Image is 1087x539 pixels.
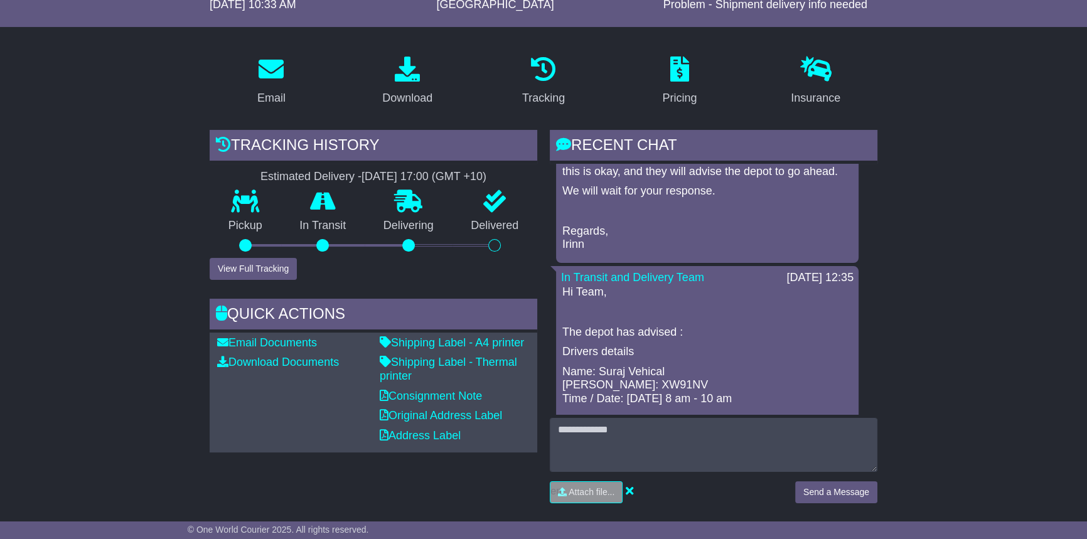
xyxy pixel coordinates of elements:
[210,170,537,184] div: Estimated Delivery -
[380,429,461,442] a: Address Label
[210,130,537,164] div: Tracking history
[382,90,432,107] div: Download
[374,52,441,111] a: Download
[281,219,365,233] p: In Transit
[562,365,852,406] p: Name: Suraj Vehical [PERSON_NAME]: XW91NV Time / Date: [DATE] 8 am - 10 am
[562,151,852,178] p: TNT informed us that if you can confirm with the receiver, this is okay, and they will advise the...
[522,90,565,107] div: Tracking
[380,409,502,422] a: Original Address Label
[654,52,705,111] a: Pricing
[217,336,317,349] a: Email Documents
[662,90,697,107] div: Pricing
[217,356,339,368] a: Download Documents
[380,390,482,402] a: Consignment Note
[550,130,877,164] div: RECENT CHAT
[562,225,852,252] p: Regards, Irinn
[562,184,852,198] p: We will wait for your response.
[783,52,849,111] a: Insurance
[562,326,852,339] p: The depot has advised :
[210,258,297,280] button: View Full Tracking
[786,271,854,285] div: [DATE] 12:35
[380,336,524,349] a: Shipping Label - A4 printer
[380,356,517,382] a: Shipping Label - Thermal printer
[561,271,704,284] a: In Transit and Delivery Team
[562,286,852,299] p: Hi Team,
[365,219,452,233] p: Delivering
[188,525,369,535] span: © One World Courier 2025. All rights reserved.
[452,219,538,233] p: Delivered
[562,345,852,359] p: Drivers details
[514,52,573,111] a: Tracking
[361,170,486,184] div: [DATE] 17:00 (GMT +10)
[791,90,840,107] div: Insurance
[257,90,286,107] div: Email
[210,299,537,333] div: Quick Actions
[795,481,877,503] button: Send a Message
[210,219,281,233] p: Pickup
[249,52,294,111] a: Email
